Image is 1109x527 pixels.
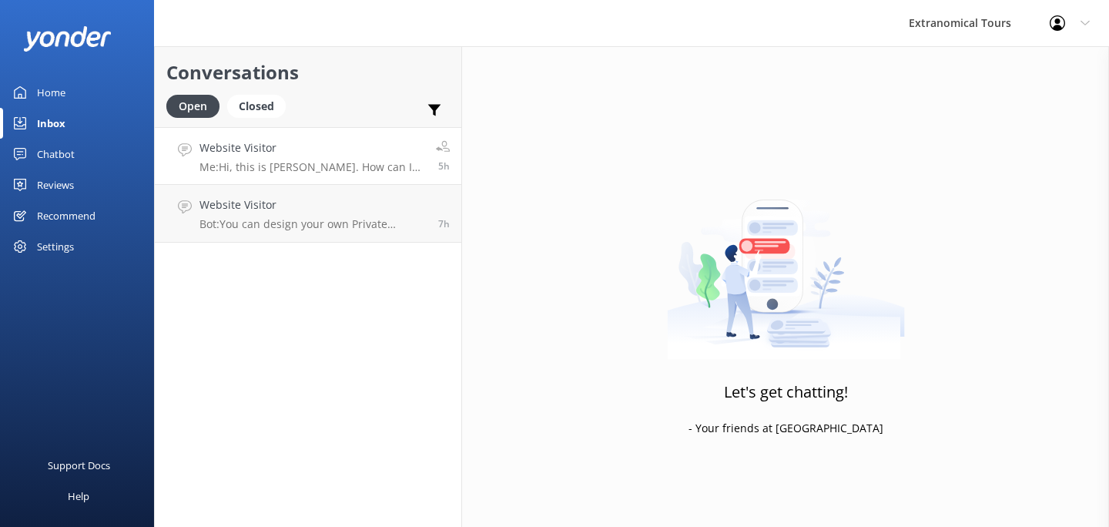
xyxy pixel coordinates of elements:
[227,97,293,114] a: Closed
[438,217,450,230] span: Aug 24 2025 10:20am (UTC -07:00) America/Tijuana
[68,481,89,512] div: Help
[37,77,65,108] div: Home
[438,159,450,173] span: Aug 24 2025 12:31pm (UTC -07:00) America/Tijuana
[689,420,883,437] p: - Your friends at [GEOGRAPHIC_DATA]
[166,97,227,114] a: Open
[667,167,905,360] img: artwork of a man stealing a conversation from at giant smartphone
[155,127,461,185] a: Website VisitorMe:Hi, this is [PERSON_NAME]. How can I help you?5h
[724,380,848,404] h3: Let's get chatting!
[37,108,65,139] div: Inbox
[166,95,219,118] div: Open
[23,26,112,52] img: yonder-white-logo.png
[48,450,110,481] div: Support Docs
[199,196,427,213] h4: Website Visitor
[166,58,450,87] h2: Conversations
[199,217,427,231] p: Bot: You can design your own Private Yosemite One Day Tour, which includes highlights such as Hal...
[199,139,424,156] h4: Website Visitor
[155,185,461,243] a: Website VisitorBot:You can design your own Private Yosemite One Day Tour, which includes highligh...
[227,95,286,118] div: Closed
[37,139,75,170] div: Chatbot
[37,200,95,231] div: Recommend
[37,231,74,262] div: Settings
[199,160,424,174] p: Me: Hi, this is [PERSON_NAME]. How can I help you?
[37,170,74,200] div: Reviews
